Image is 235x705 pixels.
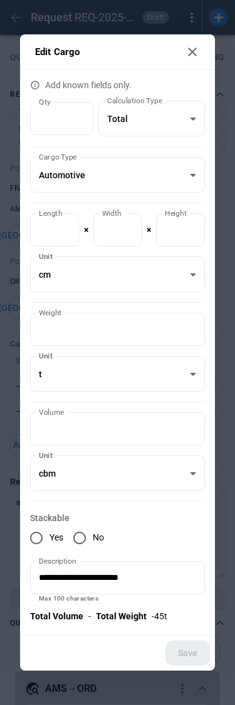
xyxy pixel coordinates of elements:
p: - 45t [152,611,167,622]
div: t [30,356,205,392]
div: Total [98,101,205,136]
div: cm [30,256,205,292]
p: - [88,611,91,622]
div: Automotive [30,157,205,193]
label: Unit [39,350,53,361]
label: Length [39,208,62,218]
p: Max 100 characters [39,596,196,602]
label: Volume [39,407,64,417]
label: Qty [39,96,51,107]
div: cbm [30,455,205,491]
label: Description [39,555,76,566]
label: Weight [39,307,62,318]
label: Width [102,208,122,218]
p: Total Weight [96,611,147,622]
label: Unit [39,251,53,261]
label: Calculation Type [107,95,162,106]
p: Add known fields only. [30,70,205,91]
p: × [147,225,151,235]
label: Unit [39,450,53,460]
p: Total Volume [30,611,83,622]
label: Stackable [30,512,205,524]
p: × [84,225,88,235]
label: Height [165,208,187,218]
span: No [93,532,104,543]
label: Cargo Type [39,151,76,162]
span: Yes [50,532,63,543]
h2: Edit Cargo [20,34,215,70]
